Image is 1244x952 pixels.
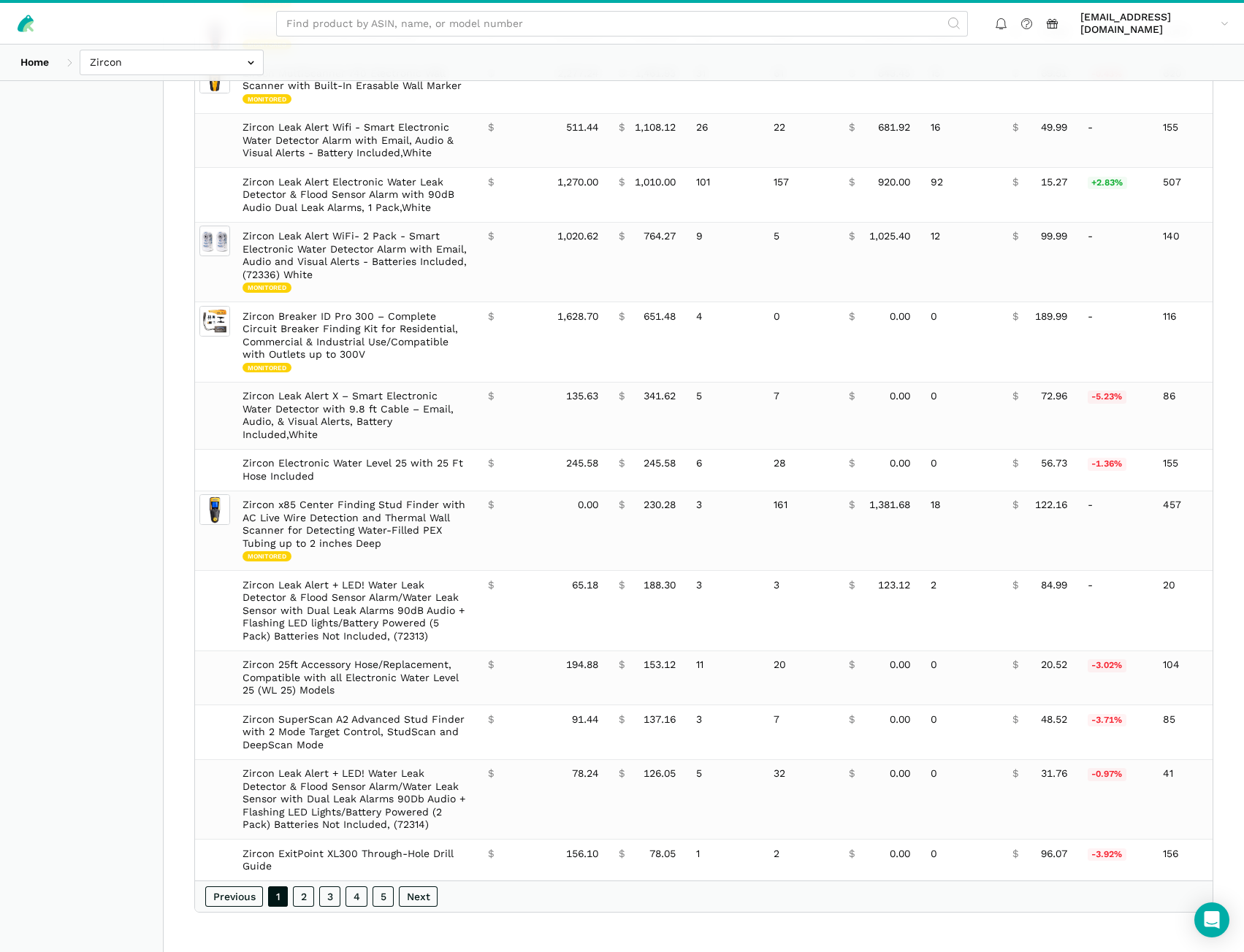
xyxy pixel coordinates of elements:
td: 16 [920,113,1002,168]
td: 155 [1153,449,1223,491]
span: $ [849,499,855,512]
span: 511.44 [566,121,598,134]
td: 0 [920,840,1002,881]
td: 28 [763,449,839,491]
span: 122.16 [1035,499,1067,512]
td: Zircon Leak Alert Electronic Water Leak Detector & Flood Sensor Alarm with 90dB Audio Dual Leak A... [232,168,478,223]
span: $ [1012,121,1018,134]
a: 1 [268,886,288,907]
span: 56.73 [1041,457,1067,470]
span: -1.36% [1088,458,1126,471]
td: Zircon x85 Center Finding Stud Finder with AC Live Wire Detection and Thermal Wall Scanner for De... [232,491,478,571]
span: 135.63 [566,390,598,403]
td: 5 [686,759,763,840]
span: 0.00 [578,499,598,512]
span: $ [619,659,625,672]
span: [EMAIL_ADDRESS][DOMAIN_NAME] [1080,11,1216,37]
td: 26 [686,113,763,168]
td: Zircon Breaker ID Pro 300 – Complete Circuit Breaker Finding Kit for Residential, Commercial & In... [232,302,478,383]
a: 4 [346,886,367,907]
span: 681.92 [878,121,910,134]
span: 1,381.68 [869,499,910,512]
span: 96.07 [1041,848,1067,861]
div: Open Intercom Messenger [1194,902,1229,937]
span: -0.97% [1088,768,1126,781]
span: 123.12 [878,579,910,592]
span: 1,108.12 [635,121,676,134]
span: $ [488,767,494,780]
td: 7 [763,705,839,760]
span: $ [1012,659,1018,672]
span: -3.02% [1088,659,1126,672]
span: 1,010.00 [635,176,676,189]
span: $ [849,659,855,672]
td: - [1077,571,1153,651]
td: 5 [686,382,763,449]
input: Find product by ASIN, name, or model number [276,11,968,37]
span: $ [849,310,855,323]
td: 5 [763,222,839,302]
span: $ [849,176,855,189]
span: 1,020.62 [557,230,598,243]
span: 188.30 [644,579,676,592]
span: 0.00 [890,713,910,726]
span: $ [488,499,494,512]
td: 86 [1153,382,1223,449]
span: $ [619,848,625,861]
td: 0 [920,705,1002,760]
img: Zircon Leak Alert WiFi- 2 Pack - Smart Electronic Water Detector Alarm with Email, Audio and Visu... [199,226,230,256]
td: 0 [763,302,839,383]
span: 245.58 [644,457,676,470]
td: 0 [920,759,1002,840]
span: $ [619,390,625,403]
span: Monitored [243,94,291,104]
td: Zircon MultiScanner 740 Electronic Wall Scanner with Built-In Erasable Wall Marker [232,59,478,114]
span: 230.28 [644,499,676,512]
td: 0 [920,302,1002,383]
span: $ [488,176,494,189]
span: $ [849,579,855,592]
td: 116 [1153,302,1223,383]
span: 1,270.00 [557,176,598,189]
td: 3 [686,571,763,651]
td: Zircon ExitPoint XL300 Through-Hole Drill Guide [232,840,478,881]
td: 507 [1153,168,1223,223]
span: Monitored [243,283,291,293]
span: 189.99 [1035,310,1067,323]
td: 156 [1153,840,1223,881]
span: $ [619,176,625,189]
span: 245.58 [566,457,598,470]
span: 341.62 [644,390,676,403]
span: 1,628.70 [557,310,598,323]
a: 3 [319,886,340,907]
td: 22 [763,113,839,168]
span: 91.44 [572,713,598,726]
span: 194.88 [566,659,598,672]
td: Zircon Leak Alert + LED! Water Leak Detector & Flood Sensor Alarm/Water Leak Sensor with Dual Lea... [232,759,478,840]
span: 99.99 [1041,230,1067,243]
span: Monitored [243,551,291,561]
span: +2.83% [1088,177,1127,190]
td: 2 [920,571,1002,651]
td: Zircon Leak Alert WiFi- 2 Pack - Smart Electronic Water Detector Alarm with Email, Audio and Visu... [232,222,478,302]
span: $ [488,390,494,403]
a: 2 [293,886,314,907]
a: Home [10,50,59,75]
span: $ [488,713,494,726]
span: 651.48 [644,310,676,323]
td: Zircon Leak Alert X – Smart Electronic Water Detector with 9.8 ft Cable – Email, Audio, & Visual ... [232,382,478,449]
td: 15 [920,59,1002,114]
span: $ [619,457,625,470]
span: 78.24 [572,767,598,780]
span: $ [488,848,494,861]
td: 31 [686,59,763,114]
span: 0.00 [890,767,910,780]
td: 85 [1153,705,1223,760]
span: 0.00 [890,310,910,323]
td: 155 [1153,113,1223,168]
span: $ [1012,390,1018,403]
span: 78.05 [649,848,676,861]
td: Zircon 25ft Accessory Hose/Replacement, Compatible with all Electronic Water Level 25 (WL 25) Models [232,650,478,705]
span: $ [488,310,494,323]
td: 2 [763,840,839,881]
